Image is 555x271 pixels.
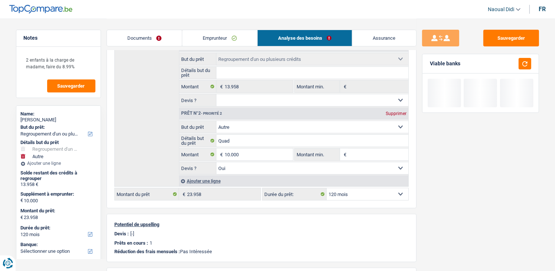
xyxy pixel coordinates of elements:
a: Naoual Didi [482,3,520,16]
span: - Priorité 2 [201,111,222,115]
p: Pas Intéressée [114,249,409,254]
label: Détails but du prêt [179,135,217,147]
div: 13.958 € [21,182,96,187]
label: Montant [179,148,217,160]
div: fr [539,6,546,13]
span: € [21,215,23,221]
label: Montant du prêt [115,188,179,200]
div: Ajouter une ligne [179,176,408,186]
label: But du prêt [179,53,217,65]
div: Name: [21,111,96,117]
h5: Notes [24,35,93,41]
label: Montant [179,81,217,92]
label: Durée du prêt: [262,188,327,200]
span: € [216,81,225,92]
a: Assurance [352,30,416,46]
label: Supplément à emprunter: [21,191,95,197]
label: Devis ? [179,94,217,106]
span: € [340,81,348,92]
a: Emprunteur [182,30,257,46]
label: Devis ? [179,162,217,174]
span: Naoual Didi [488,6,514,13]
label: But du prêt: [21,124,95,130]
label: Taux d'intérêt: [21,259,95,265]
a: Analyse des besoins [258,30,352,46]
div: Ajouter une ligne [21,161,96,166]
span: € [216,148,225,160]
span: € [179,188,187,200]
label: Montant min. [295,148,340,160]
p: Potentiel de upselling [114,222,409,227]
img: TopCompare Logo [9,5,72,14]
div: Détails but du prêt [21,140,96,146]
button: Sauvegarder [47,79,95,92]
p: 1 [150,240,152,246]
span: € [21,197,23,203]
div: [PERSON_NAME] [21,117,96,123]
div: Supprimer [384,111,408,116]
label: Détails but du prêt [179,67,217,79]
label: Montant min. [295,81,340,92]
label: Montant du prêt: [21,208,95,214]
span: Sauvegarder [58,84,85,88]
label: Durée du prêt: [21,225,95,231]
p: [-] [130,231,134,236]
p: Devis : [114,231,129,236]
div: Viable banks [430,61,460,67]
label: Banque: [21,242,95,248]
p: Prêts en cours : [114,240,148,246]
div: Solde restant des crédits à regrouper [21,170,96,182]
div: Prêt n°2 [179,111,224,116]
a: Documents [107,30,182,46]
label: But du prêt [179,121,217,133]
span: € [340,148,348,160]
button: Sauvegarder [483,30,539,46]
span: Réduction des frais mensuels : [114,249,180,254]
